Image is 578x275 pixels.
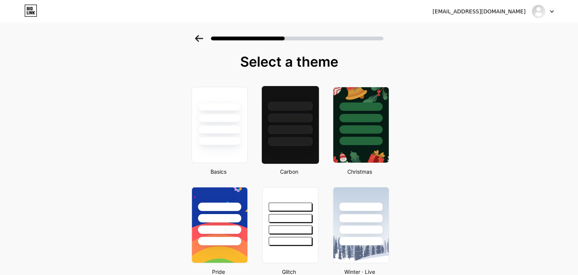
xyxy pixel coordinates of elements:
div: Carbon [260,168,318,176]
div: [EMAIL_ADDRESS][DOMAIN_NAME] [432,8,526,16]
div: Basics [189,168,248,176]
div: Christmas [331,168,389,176]
img: redgifs [531,4,546,19]
div: Select a theme [188,54,390,69]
